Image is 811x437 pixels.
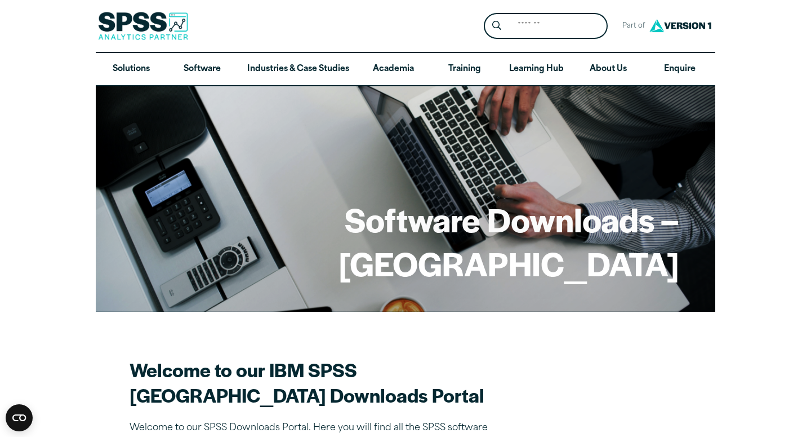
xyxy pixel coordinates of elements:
[429,53,500,86] a: Training
[96,53,715,86] nav: Desktop version of site main menu
[617,18,647,34] span: Part of
[500,53,573,86] a: Learning Hub
[98,12,188,40] img: SPSS Analytics Partner
[132,197,679,285] h1: Software Downloads – [GEOGRAPHIC_DATA]
[484,13,608,39] form: Site Header Search Form
[487,16,507,37] button: Search magnifying glass icon
[6,404,33,431] button: Open CMP widget
[573,53,644,86] a: About Us
[96,53,167,86] a: Solutions
[647,15,714,36] img: Version1 Logo
[492,21,501,30] svg: Search magnifying glass icon
[358,53,429,86] a: Academia
[238,53,358,86] a: Industries & Case Studies
[644,53,715,86] a: Enquire
[130,357,524,408] h2: Welcome to our IBM SPSS [GEOGRAPHIC_DATA] Downloads Portal
[167,53,238,86] a: Software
